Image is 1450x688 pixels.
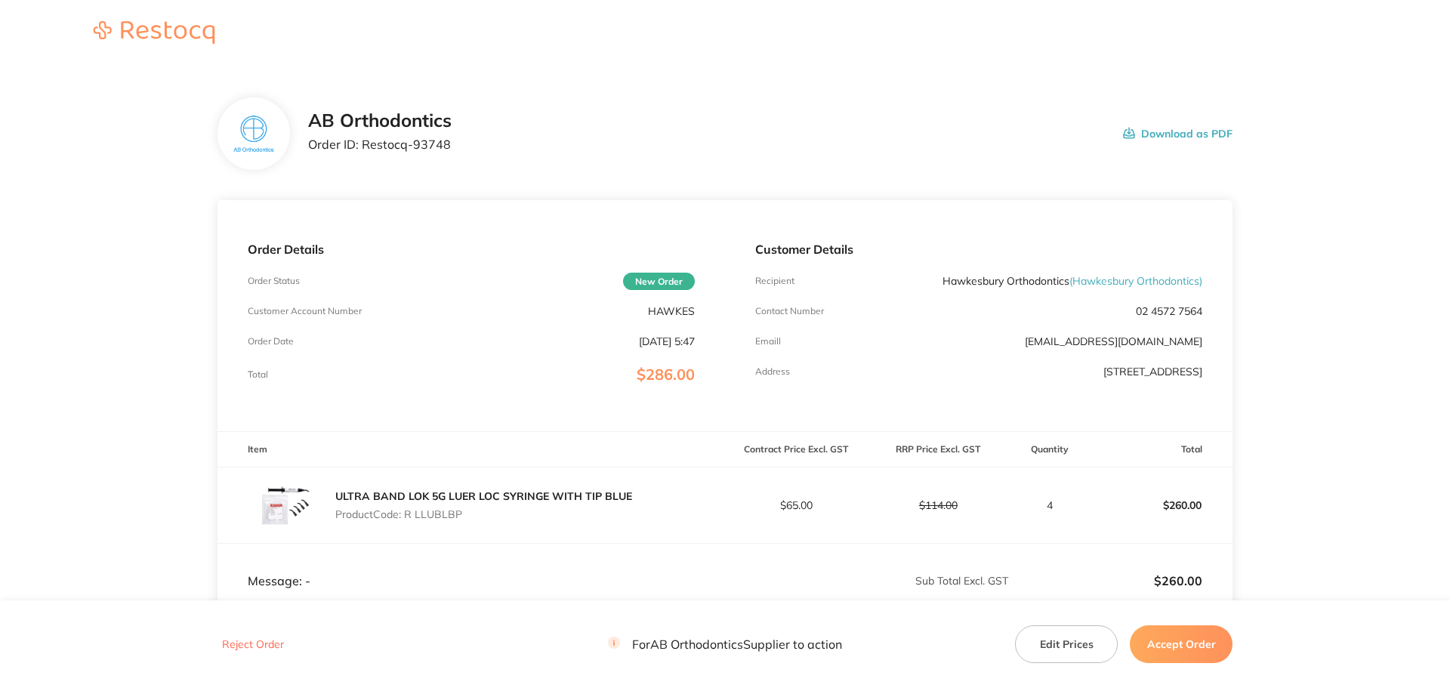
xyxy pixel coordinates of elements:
[1025,335,1202,348] a: [EMAIL_ADDRESS][DOMAIN_NAME]
[1069,274,1202,288] span: ( Hawkesbury Orthodontics )
[1010,574,1202,588] p: $260.00
[1130,625,1232,663] button: Accept Order
[308,137,452,151] p: Order ID: Restocq- 93748
[308,110,452,131] h2: AB Orthodontics
[335,489,632,503] a: ULTRA BAND LOK 5G LUER LOC SYRINGE WITH TIP BLUE
[248,336,294,347] p: Order Date
[637,365,695,384] span: $286.00
[1009,432,1091,467] th: Quantity
[1091,487,1232,523] p: $260.00
[726,499,866,511] p: $65.00
[1123,110,1232,157] button: Download as PDF
[867,432,1009,467] th: RRP Price Excl. GST
[725,432,867,467] th: Contract Price Excl. GST
[217,543,725,588] td: Message: -
[248,467,323,543] img: dTY3Z29xcA
[639,335,695,347] p: [DATE] 5:47
[248,242,695,256] p: Order Details
[1103,366,1202,378] p: [STREET_ADDRESS]
[623,273,695,290] span: New Order
[755,366,790,377] p: Address
[1136,305,1202,317] p: 02 4572 7564
[755,306,824,316] p: Contact Number
[755,242,1202,256] p: Customer Details
[248,306,362,316] p: Customer Account Number
[248,369,268,380] p: Total
[248,276,300,286] p: Order Status
[217,432,725,467] th: Item
[335,508,632,520] p: Product Code: R LLUBLBP
[868,499,1008,511] p: $114.00
[942,275,1202,287] p: Hawkesbury Orthodontics
[726,575,1008,587] p: Sub Total Excl. GST
[1091,432,1232,467] th: Total
[79,21,230,46] a: Restocq logo
[755,276,794,286] p: Recipient
[648,305,695,317] p: HAWKES
[217,638,288,652] button: Reject Order
[608,637,842,652] p: For AB Orthodontics Supplier to action
[1010,499,1090,511] p: 4
[229,110,278,159] img: c2xjeWNkeQ
[755,336,781,347] p: Emaill
[79,21,230,44] img: Restocq logo
[1015,625,1118,663] button: Edit Prices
